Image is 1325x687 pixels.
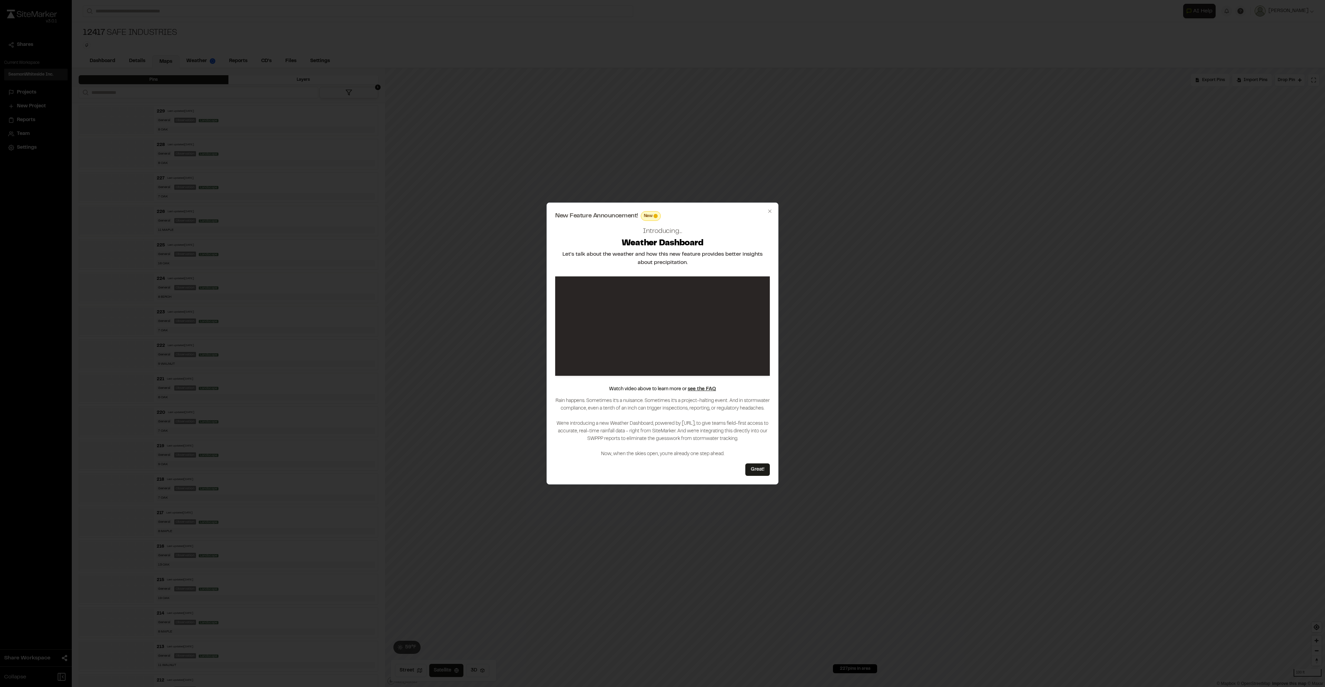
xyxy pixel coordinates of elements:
h2: Weather Dashboard [622,238,704,249]
span: New Feature Announcement! [555,213,638,219]
div: This feature is brand new! Enjoy! [641,211,661,221]
h2: Let's talk about the weather and how this new feature provides better insights about precipitation. [555,250,770,267]
span: New [644,213,652,219]
span: This feature is brand new! Enjoy! [654,214,658,218]
p: Rain happens. Sometimes it’s a nuisance. Sometimes it’s a project-halting event. And in stormwate... [555,397,770,458]
h2: Introducing... [643,226,682,237]
button: Great! [745,463,770,476]
p: Watch video above to learn more or [609,385,716,393]
a: see the FAQ [688,387,716,391]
